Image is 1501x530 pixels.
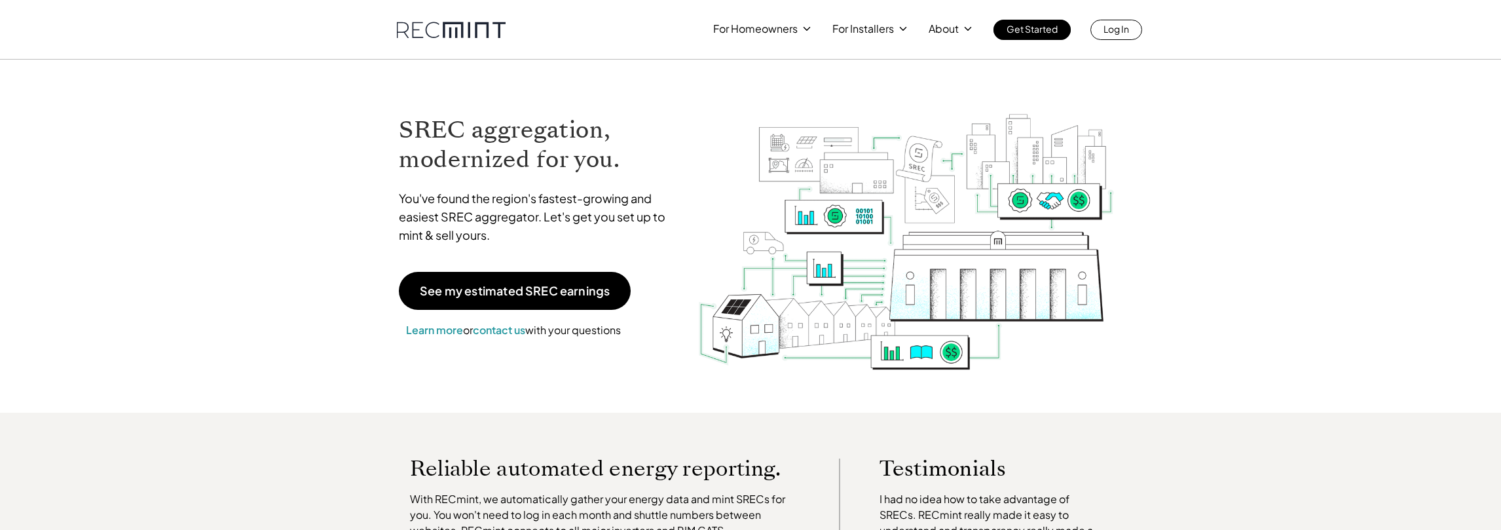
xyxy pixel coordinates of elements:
p: For Homeowners [713,20,798,38]
p: Reliable automated energy reporting. [410,459,800,478]
a: Log In [1090,20,1142,40]
a: Learn more [406,323,463,337]
p: You've found the region's fastest-growing and easiest SREC aggregator. Let's get you set up to mi... [399,189,678,244]
p: For Installers [832,20,894,38]
a: Get Started [993,20,1071,40]
h1: SREC aggregation, modernized for you. [399,115,678,174]
a: See my estimated SREC earnings [399,272,631,310]
p: Get Started [1007,20,1058,38]
p: Log In [1103,20,1129,38]
img: RECmint value cycle [697,79,1115,373]
p: Testimonials [880,459,1075,478]
a: contact us [473,323,525,337]
p: or with your questions [399,322,628,339]
p: About [929,20,959,38]
p: See my estimated SREC earnings [420,285,610,297]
